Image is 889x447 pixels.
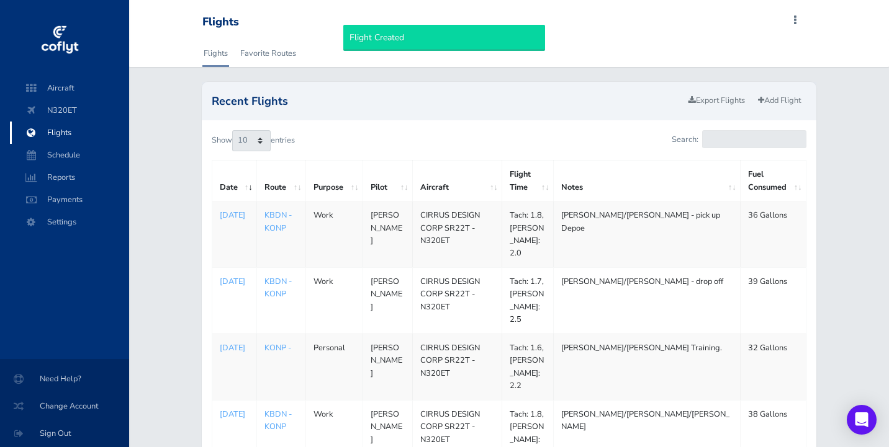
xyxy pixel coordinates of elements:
[232,130,271,151] select: Showentries
[22,122,117,144] span: Flights
[264,276,292,299] a: KBDN - KONP
[553,267,740,334] td: [PERSON_NAME]/[PERSON_NAME] - drop off
[363,161,412,201] th: Pilot: activate to sort column ascending
[212,95,683,107] h2: Recent Flights
[264,210,292,233] a: KBDN - KONP
[264,409,292,432] a: KBDN - KONP
[343,25,545,51] div: Flight Created
[702,130,806,148] input: Search:
[22,166,117,188] span: Reports
[305,334,363,400] td: Personal
[412,161,502,201] th: Aircraft: activate to sort column ascending
[740,334,806,400] td: 32 Gallons
[22,211,117,233] span: Settings
[220,342,249,354] a: [DATE]
[553,161,740,201] th: Notes: activate to sort column ascending
[363,201,412,268] td: [PERSON_NAME]
[740,161,806,201] th: Fuel Consumed: activate to sort column ascending
[683,92,751,110] a: Export Flights
[672,130,806,148] label: Search:
[212,130,295,151] label: Show entries
[412,334,502,400] td: CIRRUS DESIGN CORP SR22T - N320ET
[212,161,257,201] th: Date: activate to sort column ascending
[502,161,554,201] th: Flight Time: activate to sort column ascending
[220,408,249,420] a: [DATE]
[15,368,114,390] span: Need Help?
[15,395,114,417] span: Change Account
[502,267,554,334] td: Tach: 1.7, [PERSON_NAME]: 2.5
[305,267,363,334] td: Work
[305,161,363,201] th: Purpose: activate to sort column ascending
[553,201,740,268] td: [PERSON_NAME]/[PERSON_NAME] - pick up Depoe
[363,267,412,334] td: [PERSON_NAME]
[257,161,306,201] th: Route: activate to sort column ascending
[22,99,117,122] span: N320ET
[220,209,249,221] a: [DATE]
[553,334,740,400] td: [PERSON_NAME]/[PERSON_NAME] Training.
[22,77,117,99] span: Aircraft
[502,201,554,268] td: Tach: 1.8, [PERSON_NAME]: 2.0
[740,267,806,334] td: 39 Gallons
[264,342,291,353] a: KONP -
[412,267,502,334] td: CIRRUS DESIGN CORP SR22T - N320ET
[202,15,239,29] div: Flights
[363,334,412,400] td: [PERSON_NAME]
[220,275,249,288] a: [DATE]
[15,422,114,445] span: Sign Out
[502,334,554,400] td: Tach: 1.6, [PERSON_NAME]: 2.2
[740,201,806,268] td: 36 Gallons
[39,22,80,59] img: coflyt logo
[752,92,806,110] a: Add Flight
[22,144,117,166] span: Schedule
[412,201,502,268] td: CIRRUS DESIGN CORP SR22T - N320ET
[239,40,297,67] a: Favorite Routes
[305,201,363,268] td: Work
[202,40,229,67] a: Flights
[847,405,877,435] div: Open Intercom Messenger
[22,188,117,211] span: Payments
